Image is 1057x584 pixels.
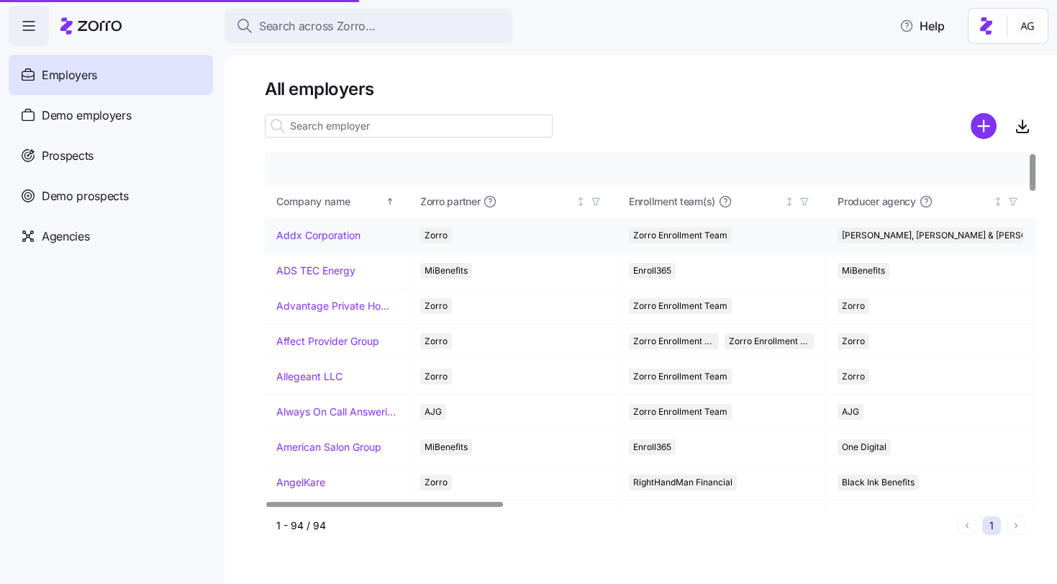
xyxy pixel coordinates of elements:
th: Enrollment team(s)Not sorted [617,185,826,218]
div: Company name [276,194,383,210]
div: Not sorted [784,197,794,207]
span: Zorro Enrollment Team [633,228,727,243]
a: Demo employers [9,95,213,135]
div: Not sorted [993,197,1003,207]
span: Demo prospects [42,187,129,205]
a: American Salon Group [276,440,381,454]
span: Zorro Enrollment Team [633,369,727,385]
span: Zorro [425,298,448,314]
span: AJG [842,404,859,420]
a: ADS TEC Energy [276,264,355,278]
span: Producer agency [838,194,916,209]
span: Black Ink Benefits [842,475,915,490]
span: Zorro [425,369,448,385]
span: Demo employers [42,107,132,125]
span: Zorro partner [420,194,480,209]
a: Affect Provider Group [276,334,379,349]
button: Previous page [958,516,976,535]
button: Next page [1007,516,1025,535]
span: One Digital [842,439,886,455]
h1: All employers [265,78,1037,100]
th: Zorro partnerNot sorted [409,185,617,218]
div: Not sorted [576,197,586,207]
th: Company nameSorted ascending [265,185,409,218]
a: Advantage Private Home Care [276,299,396,313]
input: Search employer [265,114,553,138]
button: Help [888,12,956,40]
span: Enrollment team(s) [629,194,715,209]
a: Always On Call Answering Service [276,405,396,419]
span: Zorro [425,475,448,490]
span: Enroll365 [633,439,671,455]
a: Addx Corporation [276,228,360,243]
span: AJG [425,404,442,420]
a: Allegeant LLC [276,369,342,384]
span: Zorro [425,228,448,243]
a: AngelKare [276,475,325,490]
span: Agencies [42,228,89,246]
span: Enroll365 [633,263,671,279]
span: Search across Zorro... [259,17,376,35]
a: Demo prospects [9,176,213,216]
button: Search across Zorro... [224,9,512,43]
div: Sorted ascending [385,197,395,207]
span: Employers [42,66,97,84]
div: 1 - 94 / 94 [276,518,952,533]
span: Zorro Enrollment Experts [729,333,810,349]
span: Zorro [842,333,865,349]
span: Zorro Enrollment Team [633,404,727,420]
th: Producer agencyNot sorted [826,185,1035,218]
a: Employers [9,55,213,95]
span: MiBenefits [842,263,885,279]
a: Agencies [9,216,213,256]
span: MiBenefits [425,263,468,279]
img: 5fc55c57e0610270ad857448bea2f2d5 [1016,14,1039,37]
span: MiBenefits [425,439,468,455]
span: Prospects [42,147,94,165]
a: Prospects [9,135,213,176]
span: Zorro [425,333,448,349]
span: RightHandMan Financial [633,475,732,490]
span: Zorro Enrollment Team [633,298,727,314]
span: Zorro Enrollment Team [633,333,715,349]
span: Zorro [842,369,865,385]
span: Help [899,17,945,35]
button: 1 [982,516,1001,535]
span: Zorro [842,298,865,314]
svg: add icon [971,113,997,139]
